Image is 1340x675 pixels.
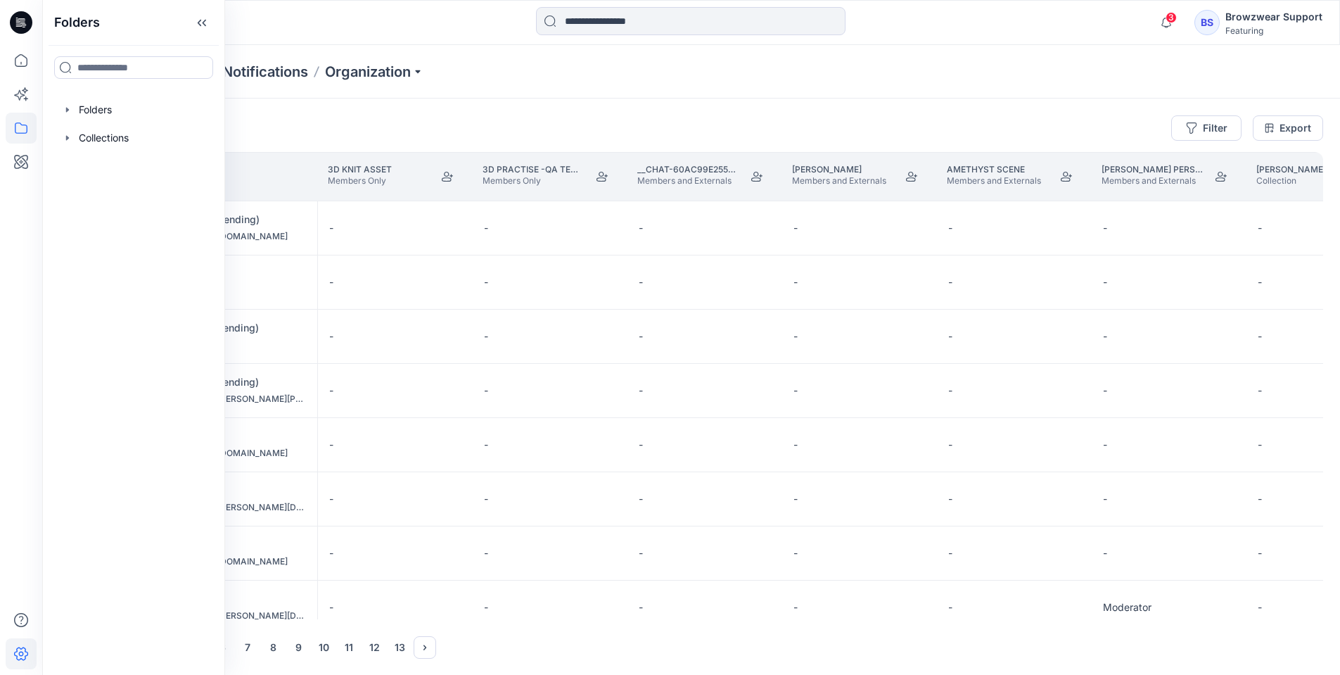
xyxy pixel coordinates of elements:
div: (Member) [165,429,306,443]
p: - [484,492,488,506]
div: (Member) [165,538,306,552]
p: - [329,384,333,398]
p: Members Only [328,175,392,187]
p: - [1103,329,1107,343]
p: - [1258,546,1262,560]
p: - [484,438,488,452]
p: Moderator [1103,600,1151,614]
p: - [793,275,798,289]
p: - [639,384,643,398]
div: (Member) (Pending) [165,213,306,227]
p: - [948,546,952,560]
div: Browzwear Support [1225,8,1322,25]
p: - [1258,275,1262,289]
button: Next [414,636,436,659]
p: - [639,438,643,452]
a: Export [1253,115,1323,141]
p: [PERSON_NAME] [1256,164,1326,175]
p: - [329,221,333,235]
p: - [1103,546,1107,560]
p: - [1103,492,1107,506]
p: - [948,275,952,289]
p: - [1103,438,1107,452]
p: __chat-60ac99e2553cccd6a4640685-60e2a7528f216c34d6bac4bd [637,164,739,175]
button: Join [1054,164,1079,189]
p: - [484,329,488,343]
p: Members and Externals [947,175,1041,187]
p: Collection [1256,175,1326,187]
p: - [329,329,333,343]
p: - [948,384,952,398]
p: - [639,600,643,614]
p: 3D Knit asset [328,164,392,175]
p: - [329,438,333,452]
button: Filter [1171,115,1242,141]
span: 3 [1166,12,1177,23]
button: Join [435,164,460,189]
p: - [793,329,798,343]
button: Join [1208,164,1234,189]
p: - [948,600,952,614]
button: 11 [338,636,360,659]
p: - [1258,384,1262,398]
p: - [793,221,798,235]
div: (External) (Pending) [165,321,306,335]
button: Join [899,164,924,189]
p: - [329,600,333,614]
button: Join [589,164,615,189]
p: - [1258,492,1262,506]
p: - [1258,329,1262,343]
p: - [1103,384,1107,398]
p: - [1103,221,1107,235]
p: Members and Externals [792,175,886,187]
p: Members and Externals [1102,175,1203,187]
p: - [948,221,952,235]
p: - [329,275,333,289]
p: - [948,492,952,506]
p: - [1258,438,1262,452]
p: - [948,329,952,343]
p: - [1103,275,1107,289]
p: - [793,438,798,452]
button: 9 [287,636,310,659]
p: - [948,438,952,452]
div: BS [1194,10,1220,35]
p: - [484,600,488,614]
button: Join [744,164,770,189]
p: Members Only [483,175,584,187]
p: 3D practise -QA team [483,164,584,175]
p: - [329,492,333,506]
p: [PERSON_NAME] [792,164,886,175]
p: - [1258,221,1262,235]
p: - [484,546,488,560]
p: - [639,275,643,289]
div: (External) (Pending) [165,375,306,389]
button: 13 [388,636,411,659]
button: 7 [236,636,259,659]
p: - [329,546,333,560]
p: - [484,384,488,398]
p: - [484,221,488,235]
p: [PERSON_NAME] Personal Zone [1102,164,1203,175]
p: - [639,492,643,506]
p: Members and Externals [637,175,739,187]
a: Notifications [222,62,308,82]
button: 10 [312,636,335,659]
p: - [793,492,798,506]
p: - [484,275,488,289]
div: (Member) [165,484,306,498]
div: (Member) [165,592,306,606]
p: - [793,546,798,560]
p: - [639,329,643,343]
p: Amethyst Scene [947,164,1041,175]
div: (Admin) [165,267,306,281]
p: - [1258,600,1262,614]
button: 8 [262,636,284,659]
p: - [793,384,798,398]
p: - [639,546,643,560]
div: Featuring [1225,25,1322,36]
p: - [639,221,643,235]
button: 12 [363,636,385,659]
p: - [793,600,798,614]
